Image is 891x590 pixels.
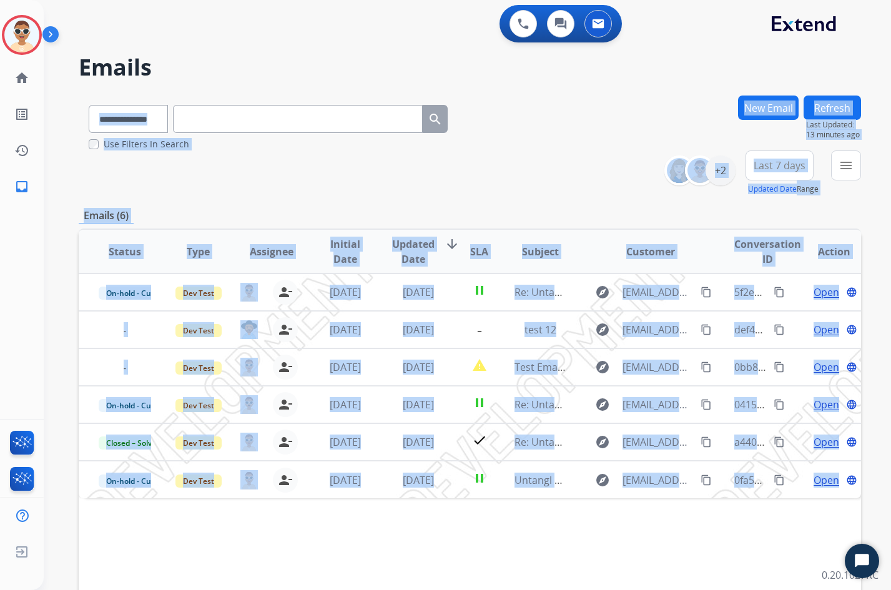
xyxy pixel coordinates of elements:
[846,324,857,335] mat-icon: language
[754,163,805,168] span: Last 7 days
[787,230,861,273] th: Action
[104,138,189,150] label: Use Filters In Search
[278,473,293,488] mat-icon: person_remove
[330,323,361,337] span: [DATE]
[175,324,222,337] span: Dev Test
[403,285,434,299] span: [DATE]
[472,433,487,448] mat-icon: check
[330,360,361,374] span: [DATE]
[595,322,610,337] mat-icon: explore
[846,287,857,298] mat-icon: language
[240,433,258,451] img: agent-avatar
[774,474,785,486] mat-icon: content_copy
[814,397,839,412] span: Open
[814,473,839,488] span: Open
[403,360,434,374] span: [DATE]
[14,71,29,86] mat-icon: home
[330,473,361,487] span: [DATE]
[472,358,487,373] mat-icon: report_problem
[814,435,839,450] span: Open
[623,473,694,488] span: [EMAIL_ADDRESS][PERSON_NAME][DOMAIN_NAME]
[846,436,857,448] mat-icon: language
[514,285,676,299] span: Re: Untangl Test Email part 2 fetch
[595,397,610,412] mat-icon: explore
[240,470,258,489] img: agent-avatar
[701,399,712,410] mat-icon: content_copy
[774,287,785,298] mat-icon: content_copy
[595,473,610,488] mat-icon: explore
[278,435,293,450] mat-icon: person_remove
[623,435,694,450] span: [EMAIL_ADDRESS][PERSON_NAME][DOMAIN_NAME]
[774,324,785,335] mat-icon: content_copy
[701,474,712,486] mat-icon: content_copy
[403,398,434,411] span: [DATE]
[706,155,736,185] div: +2
[278,360,293,375] mat-icon: person_remove
[403,473,434,487] span: [DATE]
[746,150,814,180] button: Last 7 days
[472,395,487,410] mat-icon: pause
[99,436,168,450] span: Closed – Solved
[240,320,258,339] img: agent-avatar
[701,287,712,298] mat-icon: content_copy
[330,398,361,411] span: [DATE]
[623,397,694,412] span: [EMAIL_ADDRESS][PERSON_NAME][DOMAIN_NAME]
[4,17,39,52] img: avatar
[99,399,184,412] span: On-hold - Customer
[240,358,258,376] img: agent-avatar
[403,435,434,449] span: [DATE]
[854,553,871,570] svg: Open Chat
[822,568,879,583] p: 0.20.1027RC
[403,323,434,337] span: [DATE]
[79,208,134,224] p: Emails (6)
[472,320,487,335] mat-icon: -
[14,107,29,122] mat-icon: list_alt
[175,474,222,488] span: Dev Test
[701,324,712,335] mat-icon: content_copy
[701,436,712,448] mat-icon: content_copy
[846,474,857,486] mat-icon: language
[846,361,857,373] mat-icon: language
[524,323,556,337] span: test 12
[845,544,879,578] button: Start Chat
[240,283,258,302] img: agent-avatar
[330,285,361,299] span: [DATE]
[701,361,712,373] mat-icon: content_copy
[806,120,861,130] span: Last Updated:
[116,361,134,375] span: -
[748,184,797,194] button: Updated Date
[748,184,819,194] span: Range
[14,143,29,158] mat-icon: history
[175,361,222,375] span: Dev Test
[774,361,785,373] mat-icon: content_copy
[623,285,694,300] span: [EMAIL_ADDRESS][PERSON_NAME][DOMAIN_NAME]
[278,397,293,412] mat-icon: person_remove
[774,436,785,448] mat-icon: content_copy
[626,244,675,259] span: Customer
[445,237,460,252] mat-icon: arrow_downward
[330,435,361,449] span: [DATE]
[116,324,134,337] span: -
[187,244,210,259] span: Type
[522,244,559,259] span: Subject
[514,398,679,411] span: Re: Untangl Test Fetch New Email 1
[175,399,222,412] span: Dev Test
[14,179,29,194] mat-icon: inbox
[472,283,487,298] mat-icon: pause
[175,287,222,300] span: Dev Test
[278,322,293,337] mat-icon: person_remove
[99,474,184,488] span: On-hold - Customer
[392,237,435,267] span: Updated Date
[734,237,801,267] span: Conversation ID
[595,360,610,375] mat-icon: explore
[839,158,854,173] mat-icon: menu
[240,395,258,414] img: agent-avatar
[470,244,488,259] span: SLA
[514,473,617,487] span: Untangl Test Email p1
[804,96,861,120] button: Refresh
[623,360,694,375] span: [EMAIL_ADDRESS][PERSON_NAME][DOMAIN_NAME]
[175,436,222,450] span: Dev Test
[278,285,293,300] mat-icon: person_remove
[514,360,571,374] span: Test Email 1
[428,112,443,127] mat-icon: search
